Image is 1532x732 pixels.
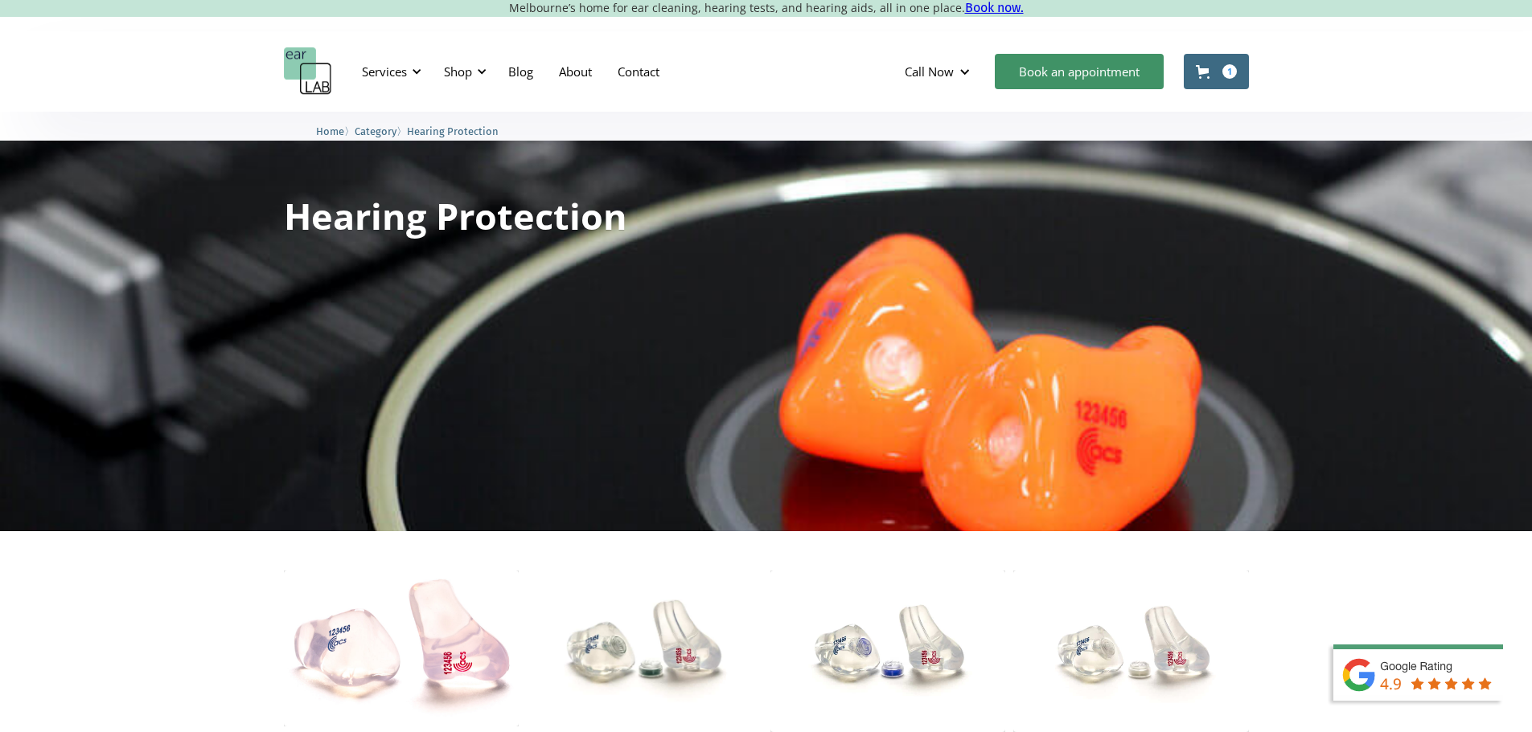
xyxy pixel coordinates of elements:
img: Total Block [284,570,520,726]
div: Services [352,47,426,96]
div: Shop [434,47,491,96]
a: Hearing Protection [407,123,499,138]
a: About [546,48,605,95]
span: Hearing Protection [407,125,499,137]
span: Category [355,125,396,137]
div: Services [362,63,407,80]
div: 1 [1222,64,1237,79]
li: 〉 [316,123,355,140]
div: Call Now [905,63,954,80]
a: Book an appointment [995,54,1164,89]
a: home [284,47,332,96]
div: Call Now [892,47,987,96]
a: Contact [605,48,672,95]
h1: Hearing Protection [284,198,627,234]
a: Category [355,123,396,138]
div: Shop [444,63,472,80]
a: Open cart containing 1 items [1184,54,1249,89]
li: 〉 [355,123,407,140]
a: Home [316,123,344,138]
img: ACS Pro 17 [1013,570,1249,732]
img: ACS Pro 15 [770,570,1006,732]
span: Home [316,125,344,137]
a: Blog [495,48,546,95]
